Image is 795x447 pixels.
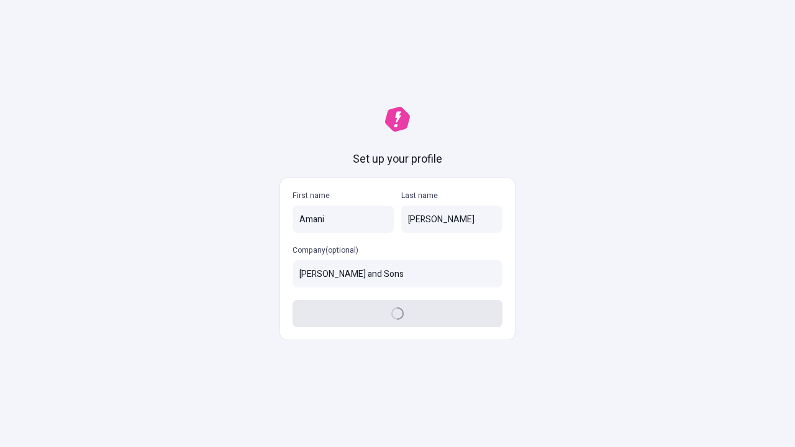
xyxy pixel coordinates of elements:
p: Last name [401,191,502,201]
h1: Set up your profile [353,151,442,168]
p: Company [293,245,502,255]
p: First name [293,191,394,201]
input: Last name [401,205,502,233]
input: Company(optional) [293,260,502,287]
span: (optional) [325,245,358,256]
input: First name [293,205,394,233]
